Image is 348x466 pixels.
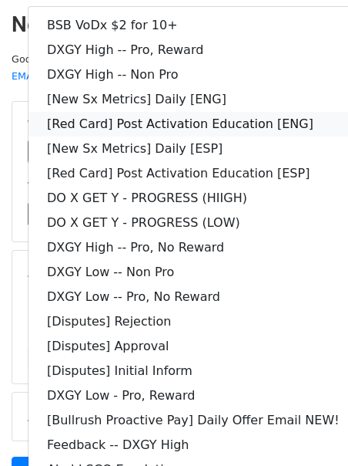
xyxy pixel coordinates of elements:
h2: New Campaign [12,12,336,38]
small: Google Sheet: [12,53,204,83]
iframe: Chat Widget [271,392,348,466]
